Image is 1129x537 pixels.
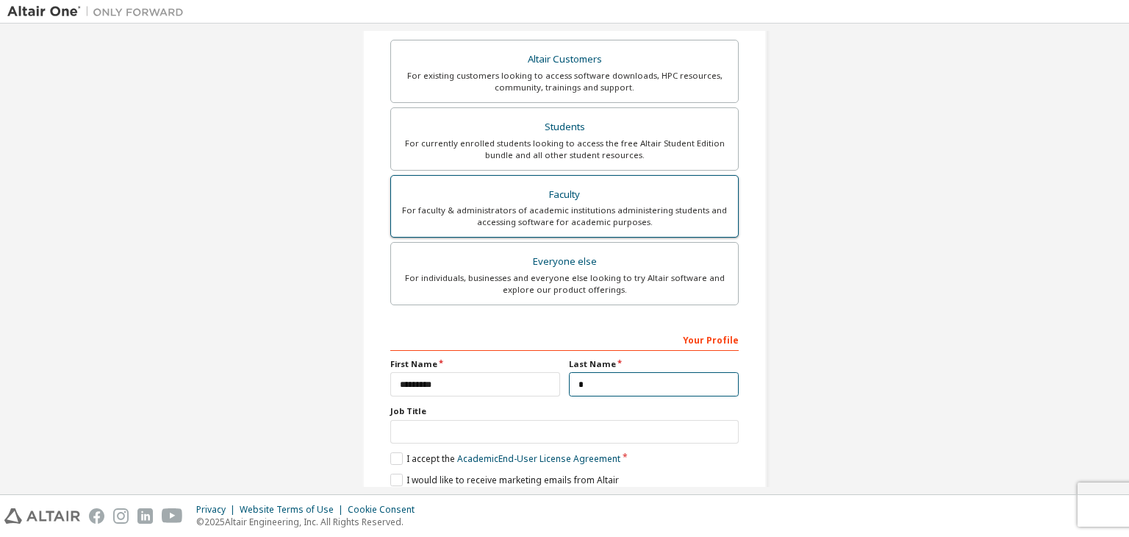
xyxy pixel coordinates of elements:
[400,205,729,228] div: For faculty & administrators of academic institutions administering students and accessing softwa...
[400,117,729,138] div: Students
[457,452,620,465] a: Academic End-User License Agreement
[400,49,729,70] div: Altair Customers
[400,252,729,272] div: Everyone else
[4,508,80,524] img: altair_logo.svg
[390,474,619,486] label: I would like to receive marketing emails from Altair
[240,504,348,516] div: Website Terms of Use
[196,504,240,516] div: Privacy
[400,138,729,161] div: For currently enrolled students looking to access the free Altair Student Edition bundle and all ...
[137,508,153,524] img: linkedin.svg
[348,504,423,516] div: Cookie Consent
[569,358,739,370] label: Last Name
[89,508,104,524] img: facebook.svg
[400,70,729,93] div: For existing customers looking to access software downloads, HPC resources, community, trainings ...
[113,508,129,524] img: instagram.svg
[400,185,729,205] div: Faculty
[196,516,423,528] p: © 2025 Altair Engineering, Inc. All Rights Reserved.
[390,405,739,417] label: Job Title
[390,327,739,351] div: Your Profile
[162,508,183,524] img: youtube.svg
[390,452,620,465] label: I accept the
[400,272,729,296] div: For individuals, businesses and everyone else looking to try Altair software and explore our prod...
[7,4,191,19] img: Altair One
[390,358,560,370] label: First Name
